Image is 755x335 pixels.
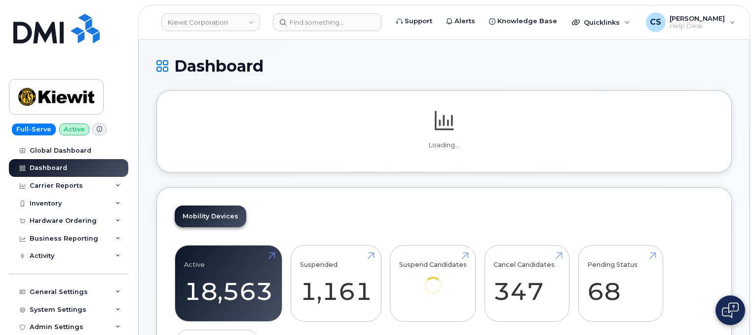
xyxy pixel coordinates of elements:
a: Pending Status 68 [587,251,654,316]
h1: Dashboard [156,57,732,75]
img: Open chat [722,302,739,318]
p: Loading... [175,141,714,150]
a: Mobility Devices [175,206,246,227]
a: Active 18,563 [184,251,273,316]
a: Suspended 1,161 [300,251,372,316]
a: Cancel Candidates 347 [493,251,560,316]
a: Suspend Candidates [399,251,467,308]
